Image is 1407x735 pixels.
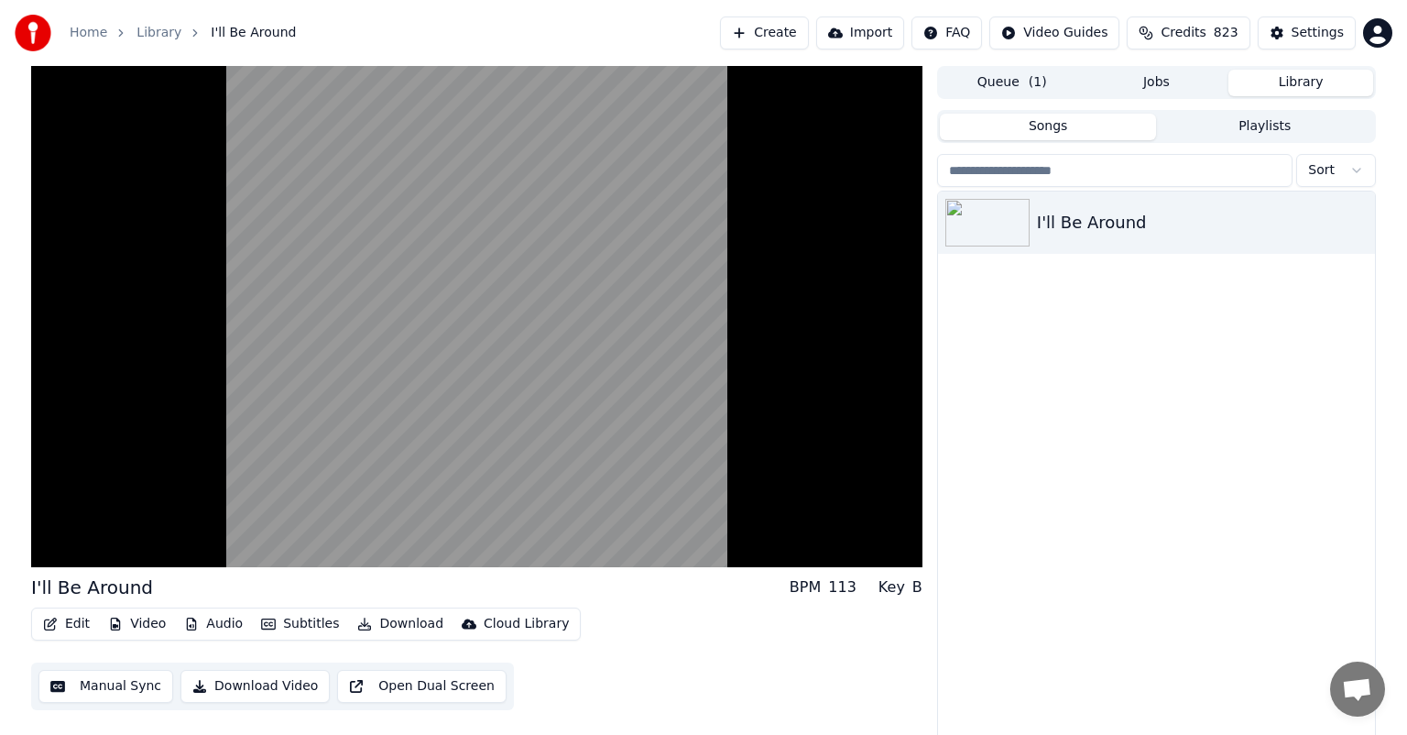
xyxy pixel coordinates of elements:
[940,70,1085,96] button: Queue
[1292,24,1344,42] div: Settings
[136,24,181,42] a: Library
[816,16,904,49] button: Import
[36,611,97,637] button: Edit
[1330,662,1385,717] div: Open chat
[31,575,153,600] div: I'll Be Around
[1228,70,1373,96] button: Library
[1127,16,1249,49] button: Credits823
[70,24,296,42] nav: breadcrumb
[70,24,107,42] a: Home
[940,114,1157,140] button: Songs
[180,670,330,703] button: Download Video
[790,576,821,598] div: BPM
[1085,70,1229,96] button: Jobs
[878,576,905,598] div: Key
[177,611,250,637] button: Audio
[484,615,569,633] div: Cloud Library
[15,15,51,51] img: youka
[337,670,507,703] button: Open Dual Screen
[350,611,451,637] button: Download
[211,24,296,42] span: I'll Be Around
[1156,114,1373,140] button: Playlists
[101,611,173,637] button: Video
[1161,24,1205,42] span: Credits
[254,611,346,637] button: Subtitles
[720,16,809,49] button: Create
[1308,161,1335,180] span: Sort
[1214,24,1238,42] span: 823
[38,670,173,703] button: Manual Sync
[912,576,922,598] div: B
[1258,16,1356,49] button: Settings
[989,16,1119,49] button: Video Guides
[911,16,982,49] button: FAQ
[1037,210,1368,236] div: I'll Be Around
[828,576,856,598] div: 113
[1029,73,1047,92] span: ( 1 )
